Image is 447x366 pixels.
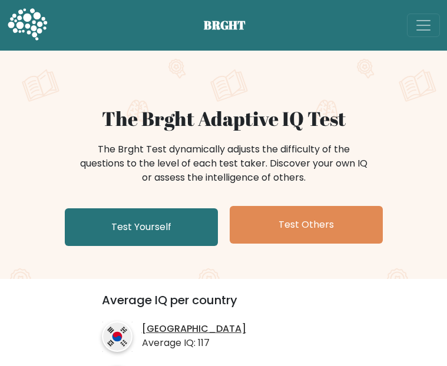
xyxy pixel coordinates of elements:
img: country [102,321,133,352]
p: Average IQ: 117 [142,336,246,350]
button: Toggle navigation [407,14,440,37]
div: The Brght Test dynamically adjusts the difficulty of the questions to the level of each test take... [77,142,371,185]
a: Test Others [230,206,383,244]
a: [GEOGRAPHIC_DATA] [142,323,246,335]
h1: The Brght Adaptive IQ Test [7,107,440,131]
span: BRGHT [204,16,260,34]
a: Test Yourself [65,208,218,246]
h3: Average IQ per country [102,293,346,317]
